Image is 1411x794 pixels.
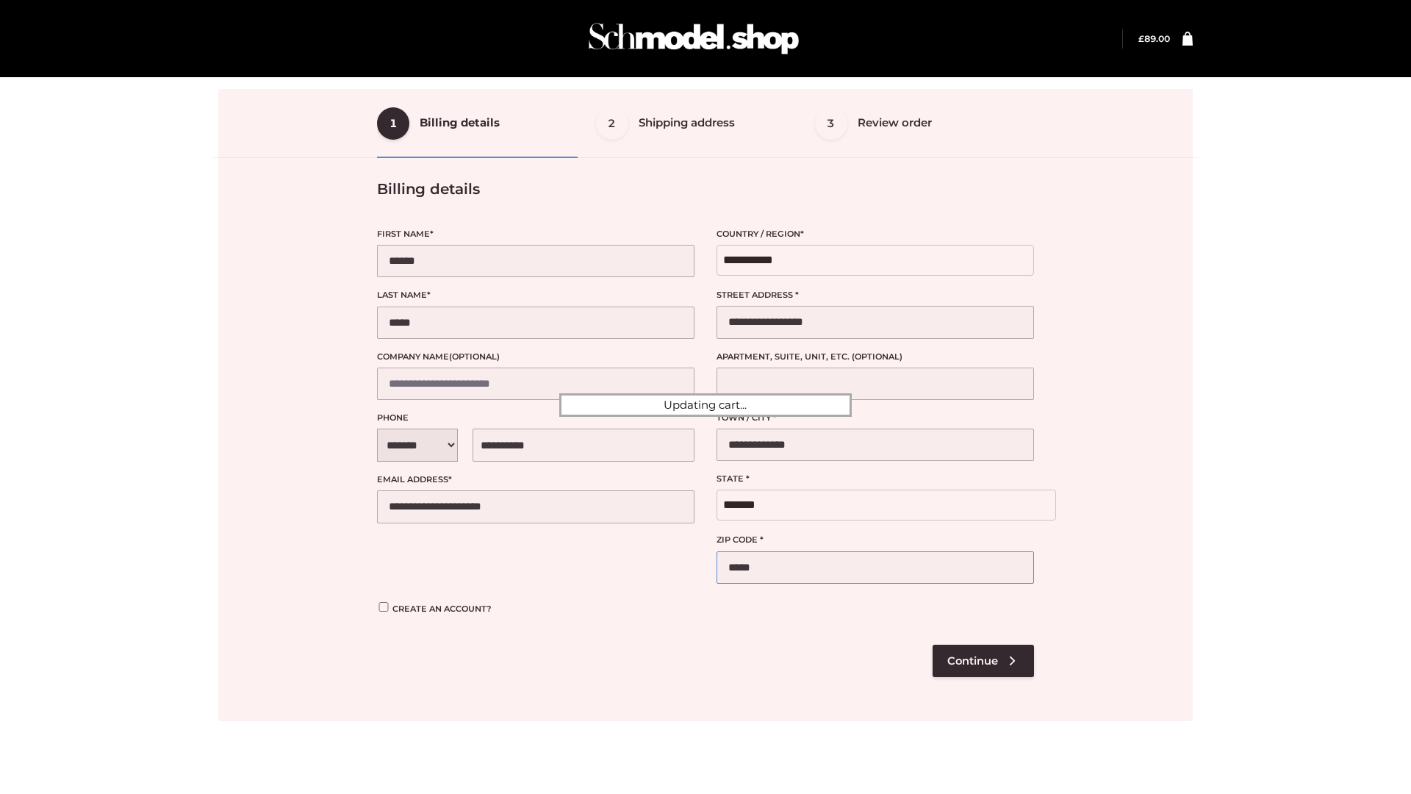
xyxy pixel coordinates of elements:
a: £89.00 [1138,33,1170,44]
span: £ [1138,33,1144,44]
img: Schmodel Admin 964 [584,10,804,68]
div: Updating cart... [559,393,852,417]
bdi: 89.00 [1138,33,1170,44]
